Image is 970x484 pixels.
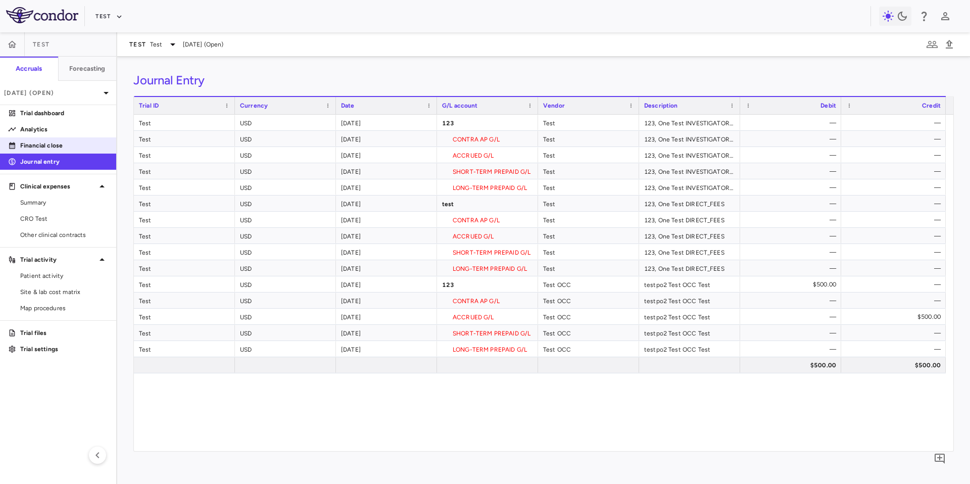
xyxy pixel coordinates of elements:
[20,182,96,191] p: Clinical expenses
[93,9,125,25] button: Test
[850,179,941,196] div: —
[336,293,437,308] div: [DATE]
[20,304,108,313] span: Map procedures
[437,163,538,179] div: SHORT-TERM PREPAID G/L
[134,260,235,276] div: Test
[749,325,836,341] div: —
[20,125,108,134] p: Analytics
[133,73,205,88] h3: Journal Entry
[33,40,50,49] span: Test
[336,260,437,276] div: [DATE]
[749,293,836,309] div: —
[134,131,235,147] div: Test
[850,131,941,147] div: —
[20,141,108,150] p: Financial close
[235,179,336,195] div: USD
[850,196,941,212] div: —
[749,309,836,325] div: —
[183,40,224,49] span: [DATE] (Open)
[134,147,235,163] div: Test
[235,309,336,324] div: USD
[134,244,235,260] div: Test
[336,163,437,179] div: [DATE]
[749,341,836,357] div: —
[69,64,106,73] h6: Forecasting
[850,163,941,179] div: —
[931,450,948,467] button: Add comment
[639,212,740,227] div: 123, One Test DIRECT_FEES
[820,102,836,109] span: Debit
[134,228,235,244] div: Test
[336,325,437,341] div: [DATE]
[639,179,740,195] div: 123, One Test INVESTIGATOR_FEES, PASS_THROUGH
[336,179,437,195] div: [DATE]
[639,309,740,324] div: testpo2 Test OCC Test
[639,260,740,276] div: 123, One Test DIRECT_FEES
[850,325,941,341] div: —
[749,196,836,212] div: —
[139,102,159,109] span: Trial ID
[538,179,639,195] div: Test
[538,260,639,276] div: Test
[336,115,437,130] div: [DATE]
[341,102,355,109] span: Date
[644,102,678,109] span: Description
[336,147,437,163] div: [DATE]
[437,147,538,163] div: ACCRUED G/L
[639,228,740,244] div: 123, One Test DIRECT_FEES
[538,293,639,308] div: Test OCC
[20,271,108,280] span: Patient activity
[437,228,538,244] div: ACCRUED G/L
[235,293,336,308] div: USD
[639,163,740,179] div: 123, One Test INVESTIGATOR_FEES, PASS_THROUGH
[538,228,639,244] div: Test
[235,228,336,244] div: USD
[20,157,108,166] p: Journal entry
[20,255,96,264] p: Trial activity
[235,163,336,179] div: USD
[20,328,108,337] p: Trial files
[20,345,108,354] p: Trial settings
[134,212,235,227] div: Test
[235,147,336,163] div: USD
[437,196,538,211] div: test
[538,196,639,211] div: Test
[749,147,836,163] div: —
[20,198,108,207] span: Summary
[235,115,336,130] div: USD
[639,131,740,147] div: 123, One Test INVESTIGATOR_FEES, PASS_THROUGH
[749,131,836,147] div: —
[850,276,941,293] div: —
[639,244,740,260] div: 123, One Test DIRECT_FEES
[749,260,836,276] div: —
[437,276,538,292] div: 123
[134,293,235,308] div: Test
[134,309,235,324] div: Test
[437,212,538,227] div: CONTRA AP G/L
[442,102,478,109] span: G/L account
[850,309,941,325] div: $500.00
[639,115,740,130] div: 123, One Test INVESTIGATOR_FEES, PASS_THROUGH
[543,102,565,109] span: Vendor
[235,341,336,357] div: USD
[639,147,740,163] div: 123, One Test INVESTIGATOR_FEES, PASS_THROUGH
[129,40,146,49] span: Test
[850,293,941,309] div: —
[749,244,836,260] div: —
[336,131,437,147] div: [DATE]
[437,309,538,324] div: ACCRUED G/L
[336,244,437,260] div: [DATE]
[437,293,538,308] div: CONTRA AP G/L
[538,147,639,163] div: Test
[20,109,108,118] p: Trial dashboard
[850,115,941,131] div: —
[538,244,639,260] div: Test
[437,341,538,357] div: LONG-TERM PREPAID G/L
[749,212,836,228] div: —
[235,196,336,211] div: USD
[934,453,946,465] svg: Add comment
[749,228,836,244] div: —
[134,163,235,179] div: Test
[749,179,836,196] div: —
[134,115,235,130] div: Test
